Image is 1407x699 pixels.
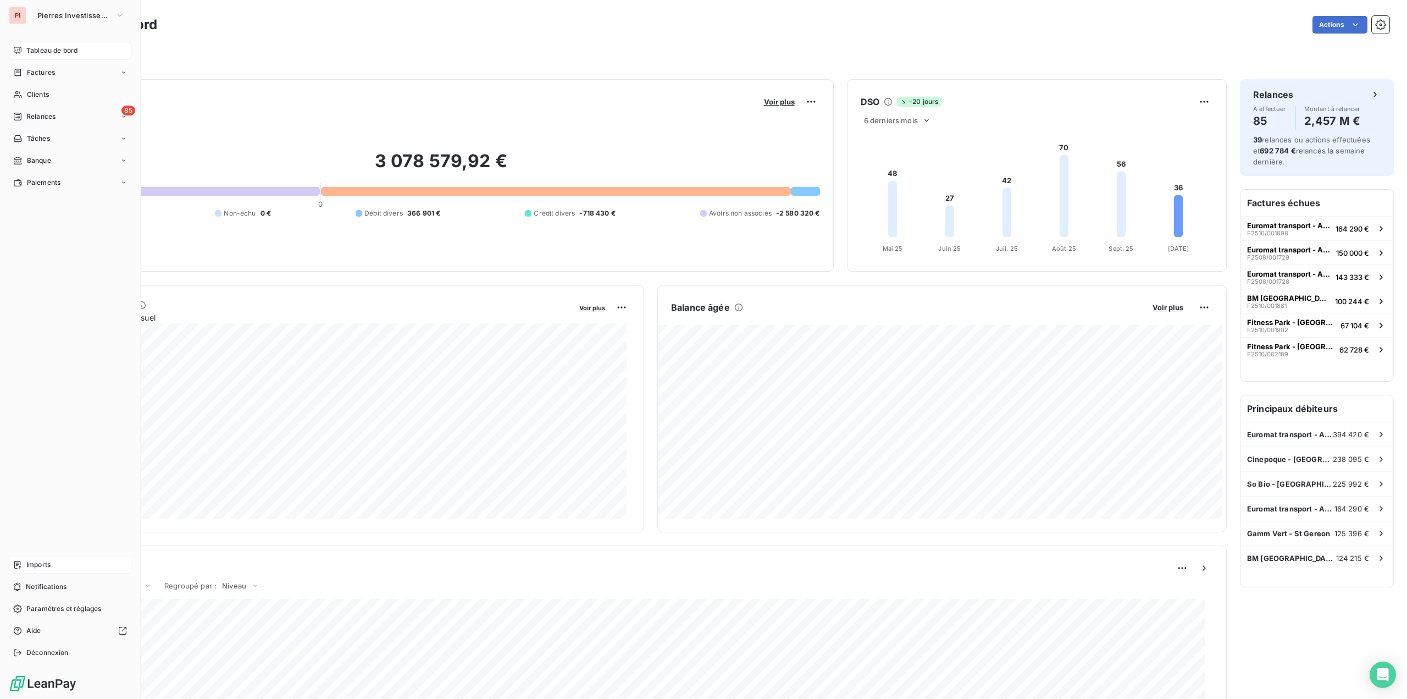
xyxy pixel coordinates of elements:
[1149,302,1187,312] button: Voir plus
[27,68,55,78] span: Factures
[27,156,51,166] span: Banque
[1168,245,1189,252] tspan: [DATE]
[1240,337,1393,361] button: Fitness Park - [GEOGRAPHIC_DATA]F2510/00218962 728 €
[26,560,51,570] span: Imports
[1336,554,1369,563] span: 124 215 €
[1336,224,1369,233] span: 164 290 €
[1247,430,1333,439] span: Euromat transport - Athis Mons (Bai
[1247,342,1335,351] span: Fitness Park - [GEOGRAPHIC_DATA]
[27,90,49,100] span: Clients
[1109,245,1133,252] tspan: Sept. 25
[222,581,246,590] span: Niveau
[62,312,572,323] span: Chiffre d'affaires mensuel
[26,582,67,592] span: Notifications
[1247,269,1331,278] span: Euromat transport - Athis Mons (Bai
[861,95,879,108] h6: DSO
[1247,504,1334,513] span: Euromat transport - Athis Mons (Bai
[407,208,440,218] span: 366 901 €
[121,106,135,115] span: 85
[9,7,26,24] div: PI
[882,245,902,252] tspan: Mai 25
[1153,303,1183,312] span: Voir plus
[1247,221,1331,230] span: Euromat transport - Athis Mons (Bai
[1253,135,1370,166] span: relances ou actions effectuées et relancés la semaine dernière.
[9,675,77,692] img: Logo LeanPay
[37,11,111,20] span: Pierres Investissement
[1240,190,1393,216] h6: Factures échues
[1247,302,1287,309] span: F2510/001881
[1336,273,1369,282] span: 143 333 €
[1260,146,1295,155] span: 692 784 €
[26,626,41,636] span: Aide
[1247,294,1331,302] span: BM [GEOGRAPHIC_DATA]
[938,245,961,252] tspan: Juin 25
[897,97,941,107] span: -20 jours
[776,208,820,218] span: -2 580 320 €
[26,46,77,56] span: Tableau de bord
[1247,318,1336,327] span: Fitness Park - [GEOGRAPHIC_DATA]
[1240,240,1393,265] button: Euromat transport - Athis Mons (BaiF2508/001729150 000 €
[1312,16,1367,34] button: Actions
[1247,230,1288,236] span: F2510/001898
[1253,112,1286,130] h4: 85
[1240,395,1393,422] h6: Principaux débiteurs
[1247,327,1288,333] span: F2510/001902
[1052,245,1076,252] tspan: Août 25
[1334,504,1369,513] span: 164 290 €
[26,648,69,658] span: Déconnexion
[1240,289,1393,313] button: BM [GEOGRAPHIC_DATA]F2510/001881100 244 €
[1334,529,1369,538] span: 125 396 €
[27,134,50,144] span: Tâches
[1240,216,1393,240] button: Euromat transport - Athis Mons (BaiF2510/001898164 290 €
[671,301,730,314] h6: Balance âgée
[1335,297,1369,306] span: 100 244 €
[1333,480,1369,488] span: 225 992 €
[364,208,403,218] span: Débit divers
[1247,455,1333,464] span: Cinepoque - [GEOGRAPHIC_DATA] (75006)
[1247,480,1333,488] span: So Bio - [GEOGRAPHIC_DATA]
[26,604,101,614] span: Paramètres et réglages
[864,116,918,125] span: 6 derniers mois
[1240,265,1393,289] button: Euromat transport - Athis Mons (BaiF2508/001728143 333 €
[534,208,575,218] span: Crédit divers
[1247,278,1289,285] span: F2508/001728
[1253,106,1286,112] span: À effectuer
[1240,313,1393,337] button: Fitness Park - [GEOGRAPHIC_DATA]F2510/00190267 104 €
[9,622,131,640] a: Aide
[1253,88,1293,101] h6: Relances
[1247,254,1289,261] span: F2508/001729
[579,304,605,312] span: Voir plus
[764,97,795,106] span: Voir plus
[1333,455,1369,464] span: 238 095 €
[26,112,56,122] span: Relances
[164,581,217,590] span: Regroupé par :
[709,208,772,218] span: Avoirs non associés
[1304,106,1360,112] span: Montant à relancer
[261,208,271,218] span: 0 €
[224,208,256,218] span: Non-échu
[1339,345,1369,354] span: 62 728 €
[576,302,608,312] button: Voir plus
[1336,249,1369,257] span: 150 000 €
[62,150,820,183] h2: 3 078 579,92 €
[1247,351,1288,357] span: F2510/002189
[1340,321,1369,330] span: 67 104 €
[27,178,60,188] span: Paiements
[1253,135,1262,144] span: 39
[761,97,798,107] button: Voir plus
[996,245,1018,252] tspan: Juil. 25
[1247,554,1336,563] span: BM [GEOGRAPHIC_DATA]
[1247,245,1332,254] span: Euromat transport - Athis Mons (Bai
[1247,529,1330,538] span: Gamm Vert - St Gereon
[1304,112,1360,130] h4: 2,457 M €
[579,208,616,218] span: -718 430 €
[1333,430,1369,439] span: 394 420 €
[318,200,323,208] span: 0
[1370,662,1396,688] div: Open Intercom Messenger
